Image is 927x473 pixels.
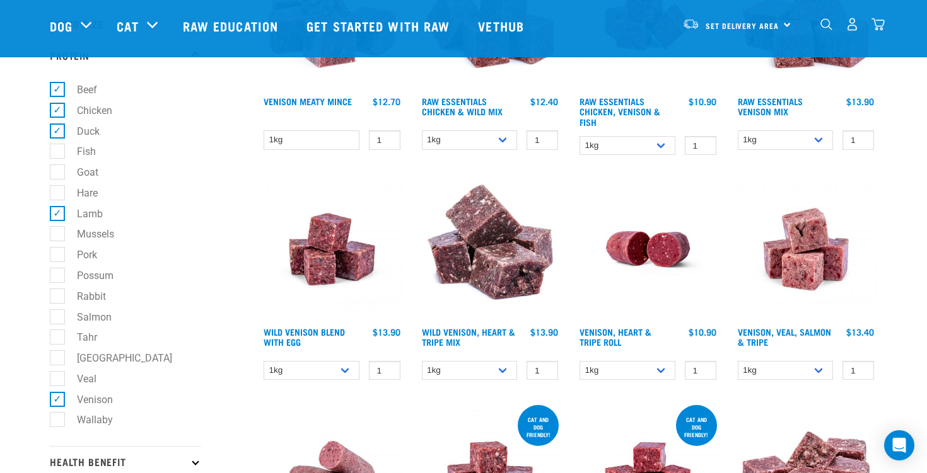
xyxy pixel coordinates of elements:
label: Goat [57,164,103,180]
label: Beef [57,82,102,98]
input: 1 [369,130,400,150]
a: Dog [50,16,73,35]
label: Hare [57,185,103,201]
div: $10.90 [689,327,716,337]
img: user.png [846,18,859,31]
input: 1 [369,361,400,380]
div: $13.90 [846,96,874,106]
input: 1 [527,130,558,150]
label: Fish [57,144,101,159]
div: $13.40 [846,327,874,337]
a: Venison Meaty Mince [264,99,352,103]
label: Possum [57,268,119,283]
input: 1 [685,361,716,380]
label: Tahr [57,329,102,345]
div: $12.40 [530,96,558,106]
label: Chicken [57,103,117,118]
div: $10.90 [689,96,716,106]
input: 1 [527,361,558,380]
a: Venison, Heart & Tripe Roll [580,329,651,344]
input: 1 [842,130,874,150]
div: $12.70 [373,96,400,106]
label: Pork [57,247,102,263]
div: Open Intercom Messenger [884,430,914,460]
label: Venison [57,392,118,407]
img: home-icon@2x.png [872,18,885,31]
label: Lamb [57,206,108,222]
a: Wild Venison, Heart & Tripe Mix [422,329,515,344]
div: Cat and dog friendly! [676,410,717,444]
a: Raw Education [170,1,294,51]
a: Wild Venison Blend with Egg [264,329,345,344]
img: home-icon-1@2x.png [820,18,832,30]
a: Get started with Raw [294,1,465,51]
span: Set Delivery Area [706,23,779,28]
a: Vethub [465,1,540,51]
div: $13.90 [530,327,558,337]
a: Raw Essentials Chicken & Wild Mix [422,99,503,113]
img: Raw Essentials Venison Heart & Tripe Hypoallergenic Raw Pet Food Bulk Roll Unwrapped [576,178,720,321]
a: Raw Essentials Chicken, Venison & Fish [580,99,660,123]
label: [GEOGRAPHIC_DATA] [57,350,177,366]
img: Venison Veal Salmon Tripe 1621 [735,178,878,321]
a: Cat [117,16,138,35]
a: Raw Essentials Venison Mix [738,99,803,113]
img: 1171 Venison Heart Tripe Mix 01 [419,178,562,321]
label: Mussels [57,226,119,242]
div: $13.90 [373,327,400,337]
label: Veal [57,371,102,387]
label: Wallaby [57,412,118,428]
div: cat and dog friendly! [518,410,559,444]
img: van-moving.png [682,18,699,30]
input: 1 [842,361,874,380]
img: Venison Egg 1616 [260,178,404,321]
label: Duck [57,123,105,139]
a: Venison, Veal, Salmon & Tripe [738,329,831,344]
input: 1 [685,136,716,156]
label: Rabbit [57,288,111,304]
label: Salmon [57,309,117,325]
